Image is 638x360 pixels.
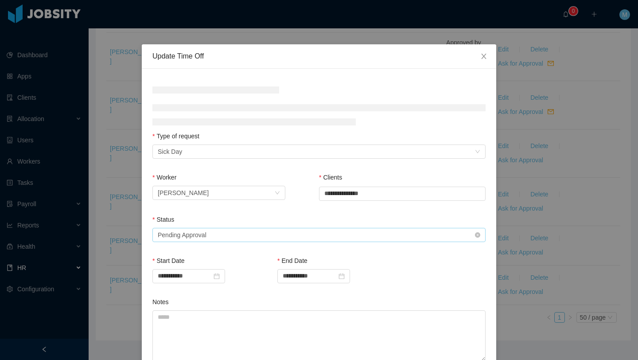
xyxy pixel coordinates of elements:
[475,232,480,238] i: icon: close-circle
[152,257,184,264] label: Start Date
[152,174,176,181] label: Worker
[152,133,199,140] label: Type of request
[158,228,206,242] div: Pending Approval
[158,186,209,200] div: Pedro Bennesby
[319,174,342,181] label: Clients
[152,298,169,305] label: Notes
[480,53,487,60] i: icon: close
[277,257,307,264] label: End Date
[214,273,220,279] i: icon: calendar
[152,51,486,61] div: Update Time Off
[158,145,182,158] div: Sick Day
[338,273,345,279] i: icon: calendar
[152,216,174,223] label: Status
[471,44,496,69] button: Close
